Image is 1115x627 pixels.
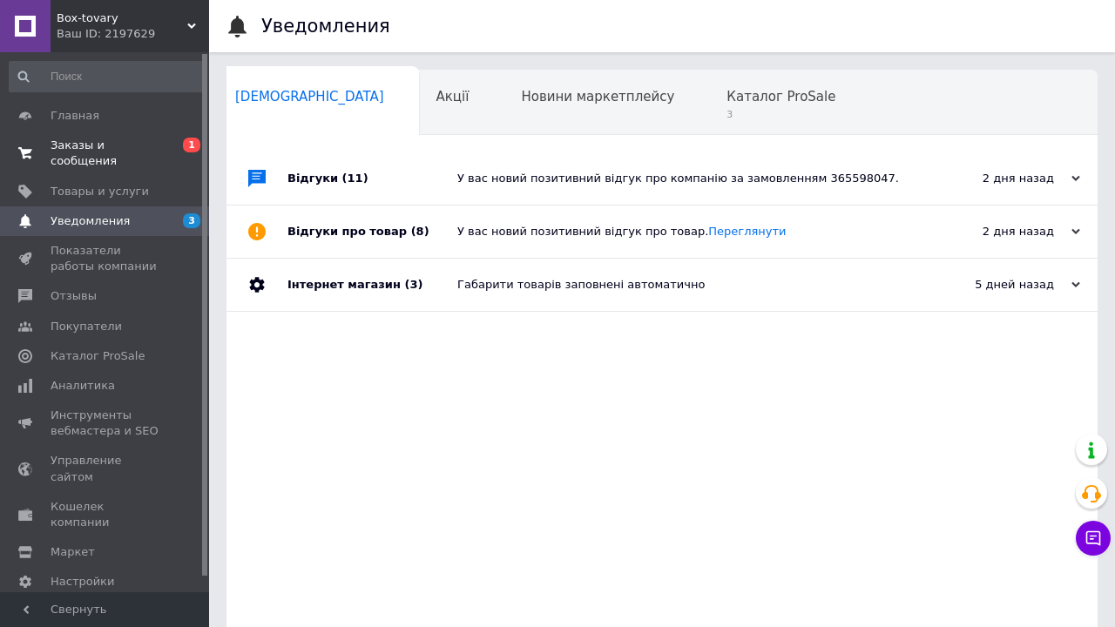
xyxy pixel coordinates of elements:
div: 2 дня назад [906,171,1080,186]
span: Каталог ProSale [726,89,835,104]
div: У вас новий позитивний відгук про компанію за замовленням 365598047. [457,171,906,186]
span: Кошелек компании [51,499,161,530]
div: Відгуки про товар [287,206,457,258]
span: Отзывы [51,288,97,304]
span: Показатели работы компании [51,243,161,274]
span: (11) [342,172,368,185]
span: Новини маркетплейсу [521,89,674,104]
div: Відгуки [287,152,457,205]
span: 1 [183,138,200,152]
div: 5 дней назад [906,277,1080,293]
div: Габарити товарів заповнені автоматично [457,277,906,293]
span: Акції [436,89,470,104]
span: Управление сайтом [51,453,161,484]
span: Каталог ProSale [51,348,145,364]
span: Товары и услуги [51,184,149,199]
input: Поиск [9,61,206,92]
span: Настройки [51,574,114,590]
span: Box-tovary [57,10,187,26]
span: Покупатели [51,319,122,334]
span: Аналитика [51,378,115,394]
span: Заказы и сообщения [51,138,161,169]
span: Инструменты вебмастера и SEO [51,408,161,439]
span: Маркет [51,544,95,560]
div: Інтернет магазин [287,259,457,311]
span: Главная [51,108,99,124]
span: 3 [726,108,835,121]
div: У вас новий позитивний відгук про товар. [457,224,906,239]
span: [DEMOGRAPHIC_DATA] [235,89,384,104]
span: (3) [404,278,422,291]
span: 3 [183,213,200,228]
div: 2 дня назад [906,224,1080,239]
a: Переглянути [708,225,786,238]
h1: Уведомления [261,16,390,37]
span: Уведомления [51,213,130,229]
span: (8) [411,225,429,238]
button: Чат с покупателем [1076,521,1111,556]
div: Ваш ID: 2197629 [57,26,209,42]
